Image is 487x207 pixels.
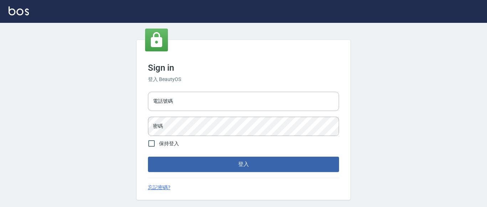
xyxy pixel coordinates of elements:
[159,140,179,147] span: 保持登入
[148,76,339,83] h6: 登入 BeautyOS
[148,184,170,191] a: 忘記密碼?
[148,63,339,73] h3: Sign in
[148,157,339,172] button: 登入
[9,6,29,15] img: Logo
